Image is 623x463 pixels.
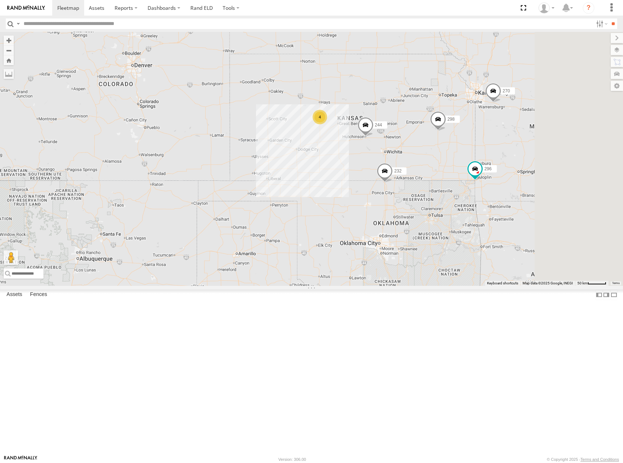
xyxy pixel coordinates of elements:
span: 298 [447,116,455,121]
div: © Copyright 2025 - [547,457,619,462]
label: Search Filter Options [593,18,609,29]
span: 296 [484,166,492,171]
label: Map Settings [611,81,623,91]
button: Zoom in [4,36,14,45]
span: Map data ©2025 Google, INEGI [523,281,573,285]
div: Shane Miller [536,3,557,13]
label: Measure [4,69,14,79]
button: Keyboard shortcuts [487,281,518,286]
label: Assets [3,290,26,300]
button: Map Scale: 50 km per 48 pixels [575,281,608,286]
label: Fences [26,290,51,300]
a: Terms (opens in new tab) [612,281,620,284]
label: Dock Summary Table to the Right [603,289,610,300]
div: 4 [313,110,327,124]
button: Drag Pegman onto the map to open Street View [4,250,18,265]
span: 244 [375,122,382,128]
span: 50 km [577,281,587,285]
a: Visit our Website [4,456,37,463]
span: 232 [394,168,401,174]
img: rand-logo.svg [7,5,45,11]
div: Version: 306.00 [279,457,306,462]
label: Dock Summary Table to the Left [595,289,603,300]
button: Zoom Home [4,55,14,65]
label: Search Query [15,18,21,29]
label: Hide Summary Table [610,289,618,300]
button: Zoom out [4,45,14,55]
span: 270 [503,88,510,93]
a: Terms and Conditions [581,457,619,462]
i: ? [583,2,594,14]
